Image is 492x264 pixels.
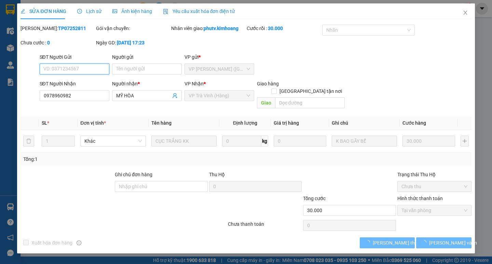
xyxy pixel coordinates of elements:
span: info-circle [77,240,81,245]
div: Chưa cước : [20,39,95,46]
span: Giá trị hàng [274,120,299,126]
span: SL [42,120,47,126]
span: VP Trần Phú (Hàng) [189,64,250,74]
span: kg [261,136,268,147]
b: TP07252811 [58,26,86,31]
span: Tổng cước [303,196,326,201]
span: SỬA ĐƠN HÀNG [20,9,66,14]
span: [GEOGRAPHIC_DATA] tận nơi [277,87,345,95]
div: SĐT Người Gửi [40,53,109,61]
span: VP Nhận [184,81,204,86]
span: [PERSON_NAME] và In [429,239,477,247]
button: plus [461,136,469,147]
div: Ngày GD: [96,39,170,46]
span: Ảnh kiện hàng [112,9,152,14]
b: phutv.kimhoang [204,26,238,31]
span: Thu Hộ [209,172,225,177]
div: VP gửi [184,53,254,61]
span: clock-circle [77,9,82,14]
span: Khác [84,136,141,146]
span: Xuất hóa đơn hàng [29,239,75,247]
span: loading [422,240,429,245]
span: Yêu cầu xuất hóa đơn điện tử [163,9,235,14]
label: Ghi chú đơn hàng [115,172,152,177]
img: icon [163,9,168,14]
span: Chưa thu [401,181,467,192]
span: Giao hàng [257,81,279,86]
span: Tên hàng [151,120,172,126]
input: Ghi chú đơn hàng [115,181,208,192]
div: Trạng thái Thu Hộ [397,171,471,178]
b: 30.000 [268,26,283,31]
th: Ghi chú [329,116,400,130]
span: VP Trà Vinh (Hàng) [189,91,250,101]
span: edit [20,9,25,14]
span: picture [112,9,117,14]
button: [PERSON_NAME] và In [416,237,471,248]
div: [PERSON_NAME]: [20,25,95,32]
input: 0 [402,136,455,147]
b: [DATE] 17:23 [117,40,145,45]
div: SĐT Người Nhận [40,80,109,87]
b: 0 [47,40,50,45]
span: Cước hàng [402,120,426,126]
div: Gói vận chuyển: [96,25,170,32]
button: [PERSON_NAME] thay đổi [360,237,415,248]
button: Close [456,3,475,23]
span: user-add [172,93,178,98]
label: Hình thức thanh toán [397,196,443,201]
span: Đơn vị tính [80,120,106,126]
span: Lịch sử [77,9,101,14]
span: Giao [257,97,275,108]
input: Ghi Chú [332,136,397,147]
div: Người gửi [112,53,182,61]
span: Định lượng [233,120,257,126]
span: Tại văn phòng [401,205,467,216]
input: 0 [274,136,326,147]
input: VD: Bàn, Ghế [151,136,217,147]
div: Cước rồi : [247,25,321,32]
div: Người nhận [112,80,182,87]
span: close [463,10,468,15]
span: loading [365,240,373,245]
div: Nhân viên giao: [171,25,245,32]
button: delete [23,136,34,147]
input: Dọc đường [275,97,345,108]
span: [PERSON_NAME] thay đổi [373,239,427,247]
div: Chưa thanh toán [227,220,303,232]
div: Tổng: 1 [23,155,190,163]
